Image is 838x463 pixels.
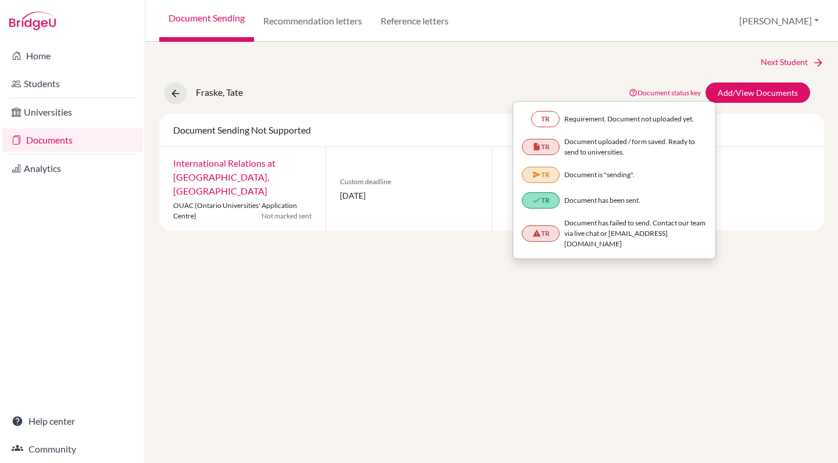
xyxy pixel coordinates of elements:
[2,437,142,461] a: Community
[2,128,142,152] a: Documents
[2,157,142,180] a: Analytics
[564,218,707,249] div: Document has failed to send. Contact our team via live chat or [EMAIL_ADDRESS][DOMAIN_NAME]
[564,137,707,157] div: Document uploaded / form saved. Ready to send to universities.
[564,170,635,180] div: Document is "sending".
[2,72,142,95] a: Students
[2,44,142,67] a: Home
[761,56,824,69] a: Next Student
[531,111,560,127] div: TR
[522,167,560,183] div: TR
[173,157,275,196] a: International Relations at [GEOGRAPHIC_DATA], [GEOGRAPHIC_DATA]
[9,12,56,30] img: Bridge-U
[340,177,478,187] span: Custom deadline
[564,114,694,124] div: Requirement. Document not uploaded yet.
[522,139,560,155] div: TR
[564,195,640,206] div: Document has been sent.
[340,189,478,202] span: [DATE]
[734,10,824,32] button: [PERSON_NAME]
[173,124,311,135] span: Document Sending Not Supported
[196,87,243,98] span: Fraske, Tate
[522,192,560,209] div: TR
[629,88,701,97] a: Document status key
[262,211,311,221] span: Not marked sent
[706,82,810,103] a: Add/View Documents
[2,101,142,124] a: Universities
[2,410,142,433] a: Help center
[522,225,560,242] div: TR
[173,201,297,220] span: OUAC (Ontario Universities' Application Centre)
